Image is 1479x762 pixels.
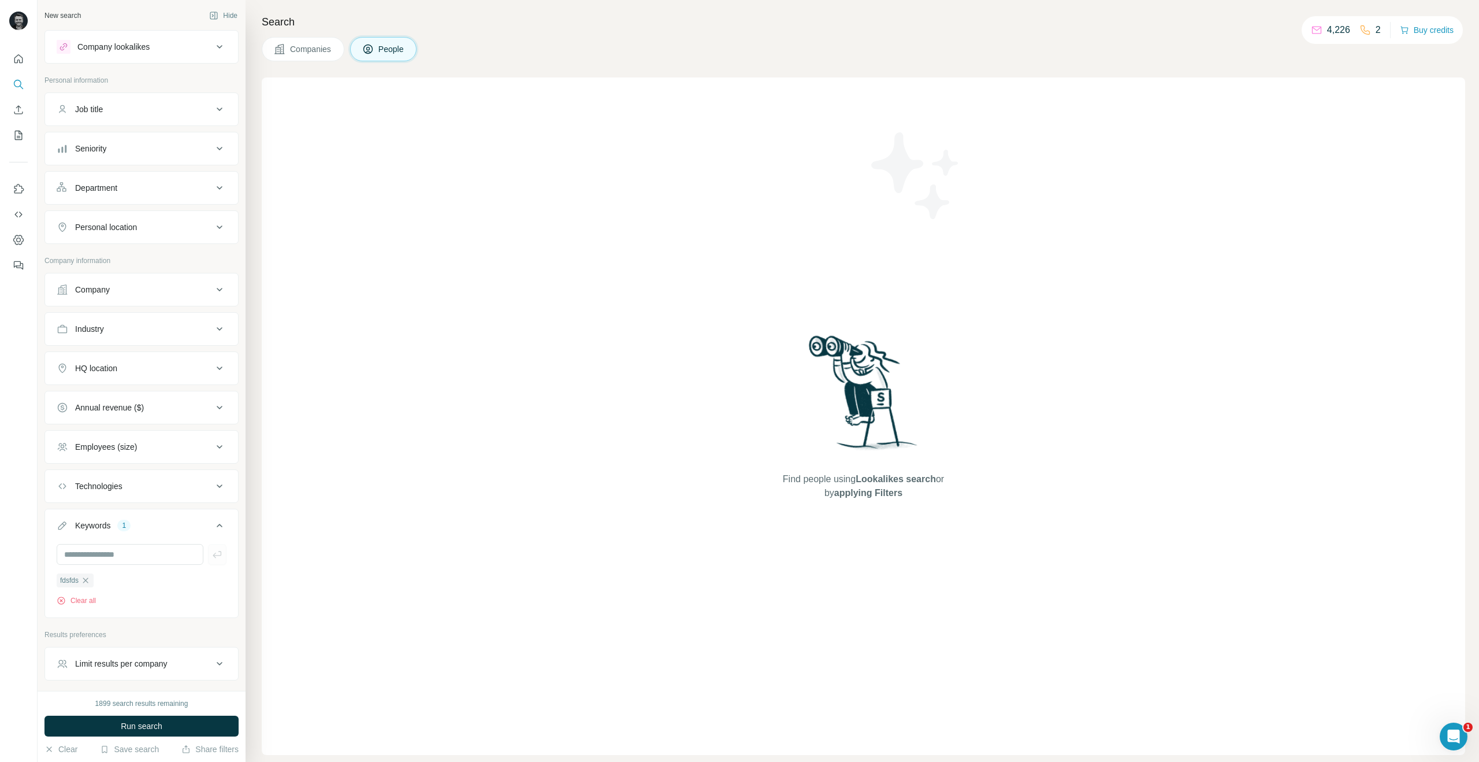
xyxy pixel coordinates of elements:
[45,394,238,421] button: Annual revenue ($)
[75,284,110,295] div: Company
[1400,22,1454,38] button: Buy credits
[117,520,131,531] div: 1
[9,204,28,225] button: Use Surfe API
[45,433,238,461] button: Employees (size)
[290,43,332,55] span: Companies
[378,43,405,55] span: People
[44,10,81,21] div: New search
[834,488,902,498] span: applying Filters
[45,33,238,61] button: Company lookalikes
[9,230,28,250] button: Dashboard
[121,720,162,732] span: Run search
[262,14,1465,30] h4: Search
[75,658,168,669] div: Limit results per company
[75,103,103,115] div: Job title
[1463,723,1473,732] span: 1
[771,472,956,500] span: Find people using or by
[9,12,28,30] img: Avatar
[9,255,28,276] button: Feedback
[45,135,238,162] button: Seniority
[1440,723,1467,750] iframe: Intercom live chat
[75,221,137,233] div: Personal location
[45,512,238,544] button: Keywords1
[1376,23,1381,37] p: 2
[9,179,28,199] button: Use Surfe on LinkedIn
[45,315,238,343] button: Industry
[75,143,106,154] div: Seniority
[1327,23,1350,37] p: 4,226
[864,124,968,228] img: Surfe Illustration - Stars
[75,402,144,413] div: Annual revenue ($)
[75,520,110,531] div: Keywords
[201,7,246,24] button: Hide
[9,99,28,120] button: Enrich CSV
[45,213,238,241] button: Personal location
[45,650,238,678] button: Limit results per company
[181,743,239,755] button: Share filters
[75,362,117,374] div: HQ location
[44,716,239,737] button: Run search
[44,256,239,266] p: Company information
[804,332,924,461] img: Surfe Illustration - Woman searching with binoculars
[9,74,28,95] button: Search
[57,595,96,606] button: Clear all
[75,182,117,194] div: Department
[60,575,79,586] span: fdsfds
[75,480,122,492] div: Technologies
[45,95,238,123] button: Job title
[44,743,77,755] button: Clear
[45,354,238,382] button: HQ location
[45,472,238,500] button: Technologies
[100,743,159,755] button: Save search
[44,75,239,86] p: Personal information
[44,630,239,640] p: Results preferences
[45,174,238,202] button: Department
[9,49,28,69] button: Quick start
[77,41,150,53] div: Company lookalikes
[75,323,104,335] div: Industry
[856,474,936,484] span: Lookalikes search
[75,441,137,453] div: Employees (size)
[9,125,28,146] button: My lists
[45,276,238,304] button: Company
[95,698,188,709] div: 1899 search results remaining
